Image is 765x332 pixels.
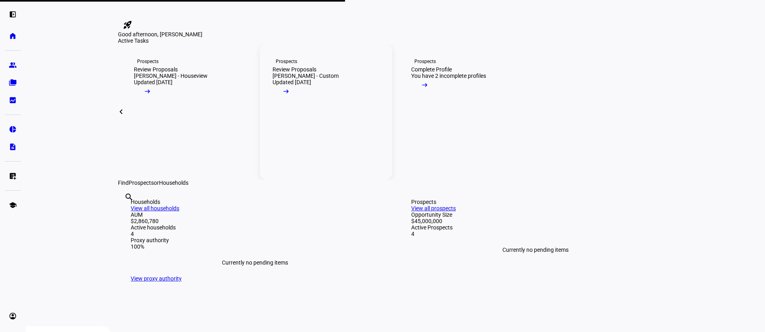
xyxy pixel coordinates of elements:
div: Active households [131,224,379,231]
div: Prospects [276,58,297,65]
a: View all households [131,205,179,211]
div: $45,000,000 [411,218,660,224]
div: [PERSON_NAME] - Custom [273,73,339,79]
div: $2,860,780 [131,218,379,224]
div: Review Proposals [273,66,316,73]
div: Proxy authority [131,237,379,243]
eth-mat-symbol: home [9,32,17,40]
a: bid_landscape [5,92,21,108]
div: Prospects [414,58,436,65]
div: Prospects [411,199,660,205]
eth-mat-symbol: group [9,61,17,69]
a: ProspectsComplete ProfileYou have 2 incomplete profiles [398,44,531,180]
div: Find or [118,180,673,186]
eth-mat-symbol: account_circle [9,312,17,320]
span: Prospects [129,180,154,186]
mat-icon: arrow_right_alt [143,87,151,95]
div: [PERSON_NAME] - Houseview [134,73,208,79]
a: View all prospects [411,205,456,211]
a: ProspectsReview Proposals[PERSON_NAME] - HouseviewUpdated [DATE] [121,44,253,180]
div: Opportunity Size [411,211,660,218]
a: description [5,139,21,155]
div: 4 [411,231,660,237]
eth-mat-symbol: left_panel_open [9,10,17,18]
div: AUM [131,211,379,218]
mat-icon: arrow_right_alt [421,81,429,89]
div: 4 [131,231,379,237]
mat-icon: rocket_launch [123,20,132,30]
div: Households [131,199,379,205]
input: Enter name of prospect or household [124,203,126,213]
span: Households [159,180,188,186]
div: Updated [DATE] [134,79,173,85]
div: Currently no pending items [131,250,379,275]
div: Good afternoon, [PERSON_NAME] [118,31,673,38]
div: Active Tasks [118,38,673,44]
eth-mat-symbol: pie_chart [9,125,17,133]
mat-icon: search [124,192,134,202]
eth-mat-symbol: folder_copy [9,79,17,87]
div: Review Proposals [134,66,178,73]
div: Active Prospects [411,224,660,231]
div: 100% [131,243,379,250]
eth-mat-symbol: school [9,201,17,209]
div: Updated [DATE] [273,79,311,85]
eth-mat-symbol: bid_landscape [9,96,17,104]
eth-mat-symbol: description [9,143,17,151]
a: ProspectsReview Proposals[PERSON_NAME] - CustomUpdated [DATE] [260,44,392,180]
div: Currently no pending items [411,237,660,263]
div: You have 2 incomplete profiles [411,73,486,79]
div: Prospects [137,58,159,65]
a: pie_chart [5,121,21,137]
a: folder_copy [5,75,21,91]
a: home [5,28,21,44]
a: group [5,57,21,73]
eth-mat-symbol: list_alt_add [9,172,17,180]
mat-icon: arrow_right_alt [282,87,290,95]
mat-icon: chevron_left [116,107,126,117]
a: View proxy authority [131,275,182,282]
div: Complete Profile [411,66,452,73]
